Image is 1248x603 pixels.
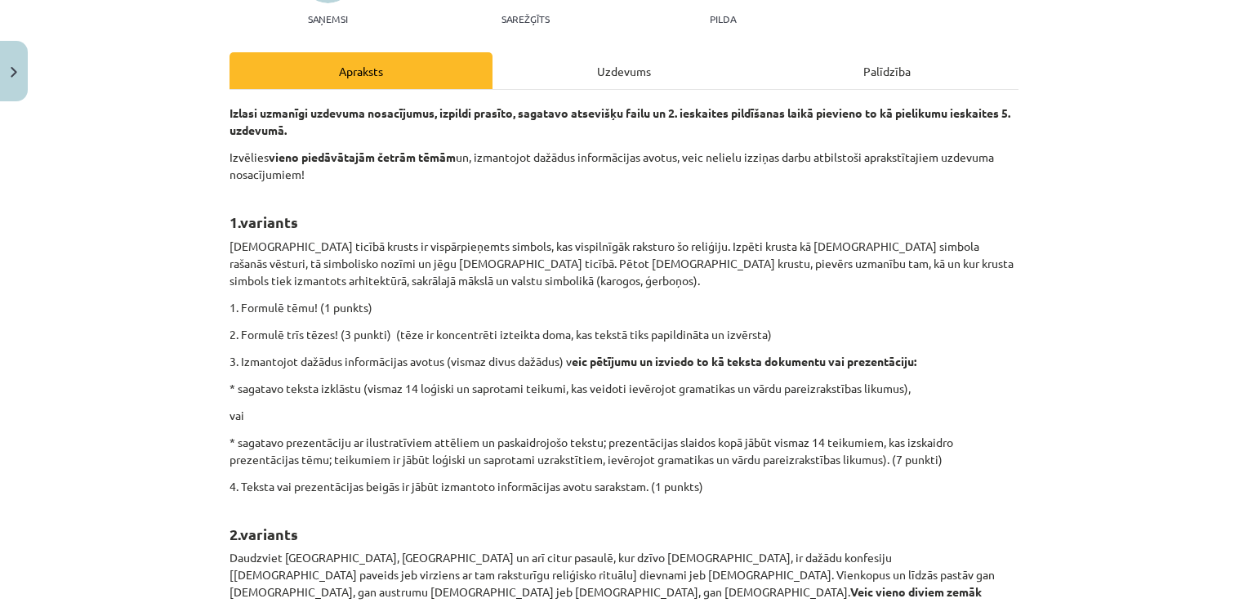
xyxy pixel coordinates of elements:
[269,150,456,164] b: vieno piedāvātajām četrām tēmām
[493,52,755,89] div: Uzdevums
[572,354,916,368] b: eic pētījumu un izviedo to kā teksta dokumentu vai prezentāciju:
[230,525,298,543] b: 2.variants
[230,353,1018,370] p: 3. Izmantojot dažādus informācijas avotus (vismaz divus dažādus) v
[755,52,1018,89] div: Palīdzība
[710,13,736,25] p: pilda
[230,299,1018,316] p: 1. Formulē tēmu! (1 punkts)
[230,380,1018,397] p: * sagatavo teksta izklāstu (vismaz 14 loģiski un saprotami teikumi, kas veidoti ievērojot gramati...
[301,13,354,25] p: Saņemsi
[230,52,493,89] div: Apraksts
[230,407,1018,424] p: vai
[11,67,17,78] img: icon-close-lesson-0947bae3869378f0d4975bcd49f059093ad1ed9edebbc8119c70593378902aed.svg
[230,105,1010,137] b: Izlasi uzmanīgi uzdevuma nosacījumus, izpildi prasīto, sagatavo atsevišķu failu un 2. ieskaites p...
[230,326,1018,343] p: 2. Formulē trīs tēzes! (3 punkti) (tēze ir koncentrēti izteikta doma, kas tekstā tiks papildināta...
[230,478,1018,495] p: 4. Teksta vai prezentācijas beigās ir jābūt izmantoto informācijas avotu sarakstam. (1 punkts)
[230,212,298,231] b: 1.variants
[501,13,550,25] p: Sarežģīts
[230,149,1018,183] p: Izvēlies un, izmantojot dažādus informācijas avotus, veic nelielu izziņas darbu atbilstoši apraks...
[230,238,1018,289] p: [DEMOGRAPHIC_DATA] ticībā krusts ir vispārpieņemts simbols, kas vispilnīgāk raksturo šo reliģiju....
[230,434,1018,468] p: * sagatavo prezentāciju ar ilustratīviem attēliem un paskaidrojošo tekstu; prezentācijas slaidos ...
